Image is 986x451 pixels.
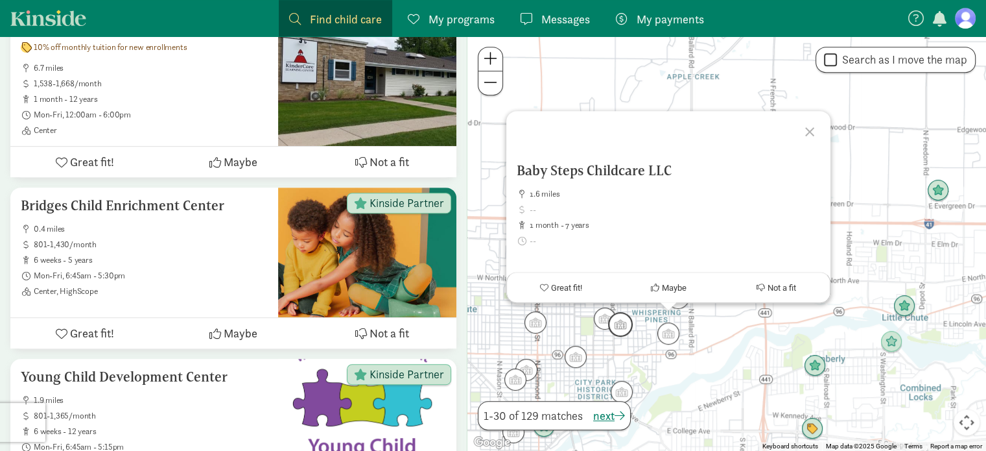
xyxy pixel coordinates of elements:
[507,273,615,302] button: Great fit!
[159,147,307,177] button: Maybe
[34,94,268,104] span: 1 month - 12 years
[517,163,820,178] h5: Baby Steps Childcare LLC
[826,443,897,450] span: Map data ©2025 Google
[502,421,524,443] div: Click to see details
[893,295,915,317] div: Click to see details
[34,63,268,73] span: 6.7 miles
[880,331,902,353] div: Click to see details
[34,42,187,53] span: 10% off monthly tuition for new enrollments
[541,10,590,28] span: Messages
[34,286,268,297] span: Center, HighScope
[428,10,495,28] span: My programs
[224,153,257,171] span: Maybe
[471,434,513,451] a: Open this area in Google Maps (opens a new window)
[484,407,583,424] span: 1-30 of 129 matches
[615,273,722,302] button: Maybe
[10,10,86,26] a: Kinside
[10,318,159,348] button: Great fit!
[611,381,633,403] div: Click to see details
[34,426,268,437] span: 6 weeks - 12 years
[801,418,823,440] div: Click to see details
[762,442,818,451] button: Keyboard shortcuts
[370,153,409,171] span: Not a fit
[308,318,456,348] button: Not a fit
[224,324,257,342] span: Maybe
[21,198,268,213] h5: Bridges Child Enrichment Center
[34,239,268,250] span: 801-1,430/month
[608,312,633,337] div: Click to see details
[159,318,307,348] button: Maybe
[551,282,582,292] span: Great fit!
[21,369,268,385] h5: Young Child Development Center
[637,10,704,28] span: My payments
[34,125,268,136] span: Center
[70,153,114,171] span: Great fit!
[954,409,980,435] button: Map camera controls
[34,411,268,421] span: 801-1,365/month
[530,251,820,262] span: Home based, Play based
[927,180,949,202] div: Click to see details
[70,324,114,342] span: Great fit!
[34,110,268,120] span: Mon-Fri, 12:00am - 6:00pm
[370,369,444,380] span: Kinside Partner
[662,282,687,292] span: Maybe
[524,311,546,334] div: Click to see details
[804,355,826,377] div: Click to see details
[768,282,796,292] span: Not a fit
[504,369,526,391] div: Click to see details
[593,407,625,424] button: next
[530,220,820,230] span: 1 month - 7 years
[34,224,268,234] span: 0.4 miles
[34,255,268,265] span: 6 weeks - 5 years
[657,323,679,345] div: Click to see details
[308,147,456,177] button: Not a fit
[594,308,616,330] div: Click to see details
[310,10,382,28] span: Find child care
[471,434,513,451] img: Google
[515,359,537,381] div: Click to see details
[530,189,820,199] span: 1.6 miles
[667,287,689,309] div: Click to see details
[370,197,444,209] span: Kinside Partner
[722,273,830,302] button: Not a fit
[34,79,268,89] span: 1,538-1,668/month
[559,400,581,422] div: Click to see details
[10,147,159,177] button: Great fit!
[837,52,967,67] label: Search as I move the map
[370,324,409,342] span: Not a fit
[930,443,982,450] a: Report a map error
[565,346,587,368] div: Click to see details
[34,271,268,281] span: Mon-Fri, 6:45am - 5:30pm
[34,395,268,406] span: 1.9 miles
[904,443,922,450] a: Terms (opens in new tab)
